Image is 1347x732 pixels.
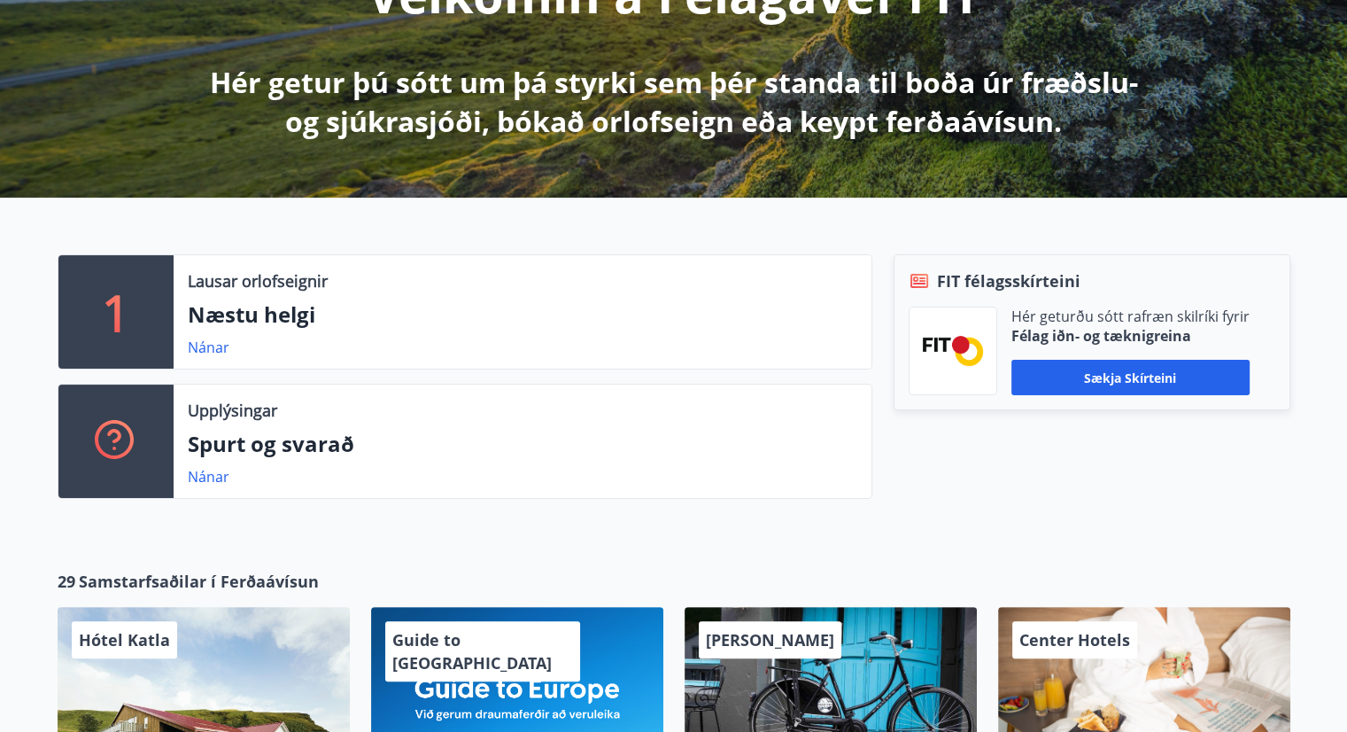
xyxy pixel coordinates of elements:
[188,338,229,357] a: Nánar
[392,629,552,674] span: Guide to [GEOGRAPHIC_DATA]
[188,399,277,422] p: Upplýsingar
[79,629,170,650] span: Hótel Katla
[58,570,75,593] span: 29
[188,467,229,487] a: Nánar
[937,269,1080,292] span: FIT félagsskírteini
[1011,326,1250,346] p: Félag iðn- og tæknigreina
[188,269,328,292] p: Lausar orlofseignir
[79,570,319,593] span: Samstarfsaðilar í Ferðaávísun
[102,278,130,346] p: 1
[188,300,857,330] p: Næstu helgi
[188,429,857,459] p: Spurt og svarað
[1011,360,1250,395] button: Sækja skírteini
[206,63,1142,141] p: Hér getur þú sótt um þá styrki sem þér standa til boða úr fræðslu- og sjúkrasjóði, bókað orlofsei...
[1011,307,1250,326] p: Hér geturðu sótt rafræn skilríki fyrir
[706,629,834,650] span: [PERSON_NAME]
[923,336,983,365] img: FPQVkF9lTnNbbaRSFyT17YYeljoOGk5m51IhT0bO.png
[1019,629,1130,650] span: Center Hotels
